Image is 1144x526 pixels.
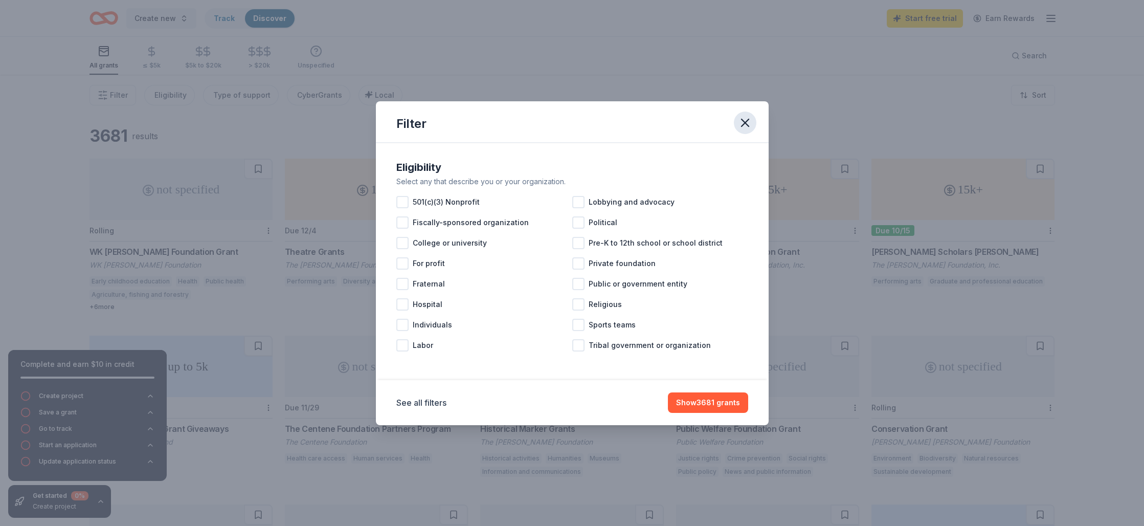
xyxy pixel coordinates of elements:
[668,392,748,413] button: Show3681 grants
[396,397,446,409] button: See all filters
[589,319,636,331] span: Sports teams
[413,278,445,290] span: Fraternal
[413,298,442,311] span: Hospital
[396,116,427,132] div: Filter
[396,176,748,188] div: Select any that describe you or your organization.
[589,216,617,229] span: Political
[413,319,452,331] span: Individuals
[413,216,529,229] span: Fiscally-sponsored organization
[589,278,687,290] span: Public or government entity
[413,257,445,270] span: For profit
[589,237,723,249] span: Pre-K to 12th school or school district
[589,257,656,270] span: Private foundation
[589,196,675,208] span: Lobbying and advocacy
[589,339,711,352] span: Tribal government or organization
[396,159,748,176] div: Eligibility
[413,196,480,208] span: 501(c)(3) Nonprofit
[413,339,433,352] span: Labor
[413,237,487,249] span: College or university
[589,298,622,311] span: Religious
